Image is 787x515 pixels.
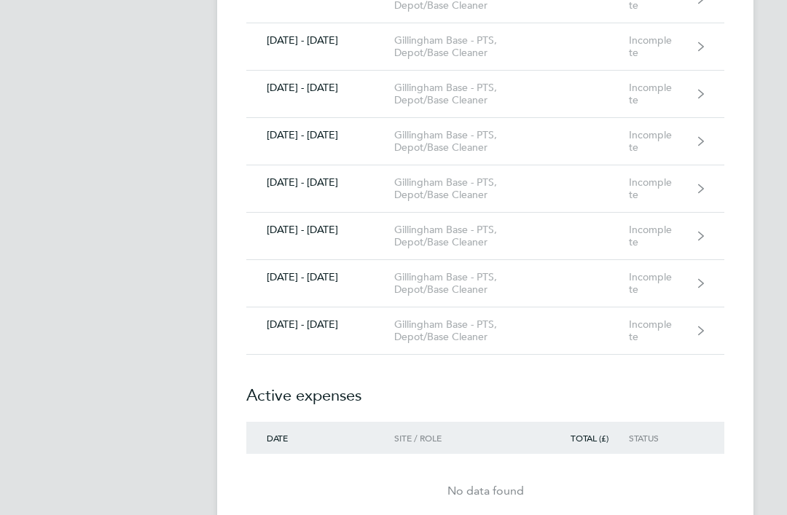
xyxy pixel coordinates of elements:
[246,176,394,189] div: [DATE] - [DATE]
[629,318,696,343] div: Incomplete
[629,271,696,296] div: Incomplete
[246,271,394,283] div: [DATE] - [DATE]
[629,224,696,248] div: Incomplete
[629,433,696,443] div: Status
[246,165,724,213] a: [DATE] - [DATE]Gillingham Base - PTS, Depot/Base CleanerIncomplete
[629,129,696,154] div: Incomplete
[246,71,724,118] a: [DATE] - [DATE]Gillingham Base - PTS, Depot/Base CleanerIncomplete
[246,318,394,331] div: [DATE] - [DATE]
[246,129,394,141] div: [DATE] - [DATE]
[246,34,394,47] div: [DATE] - [DATE]
[394,82,519,106] div: Gillingham Base - PTS, Depot/Base Cleaner
[246,355,724,422] h2: Active expenses
[394,176,519,201] div: Gillingham Base - PTS, Depot/Base Cleaner
[394,433,519,443] div: Site / Role
[394,34,519,59] div: Gillingham Base - PTS, Depot/Base Cleaner
[246,260,724,307] a: [DATE] - [DATE]Gillingham Base - PTS, Depot/Base CleanerIncomplete
[629,176,696,201] div: Incomplete
[246,118,724,165] a: [DATE] - [DATE]Gillingham Base - PTS, Depot/Base CleanerIncomplete
[394,271,519,296] div: Gillingham Base - PTS, Depot/Base Cleaner
[567,433,629,443] div: Total (£)
[394,129,519,154] div: Gillingham Base - PTS, Depot/Base Cleaner
[629,34,696,59] div: Incomplete
[629,82,696,106] div: Incomplete
[394,224,519,248] div: Gillingham Base - PTS, Depot/Base Cleaner
[246,433,394,443] div: Date
[246,23,724,71] a: [DATE] - [DATE]Gillingham Base - PTS, Depot/Base CleanerIncomplete
[246,82,394,94] div: [DATE] - [DATE]
[246,224,394,236] div: [DATE] - [DATE]
[246,482,724,500] div: No data found
[246,213,724,260] a: [DATE] - [DATE]Gillingham Base - PTS, Depot/Base CleanerIncomplete
[394,318,519,343] div: Gillingham Base - PTS, Depot/Base Cleaner
[246,307,724,355] a: [DATE] - [DATE]Gillingham Base - PTS, Depot/Base CleanerIncomplete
